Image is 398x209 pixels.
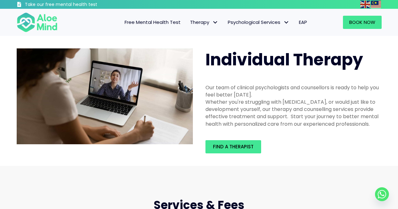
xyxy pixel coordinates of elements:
span: Free Mental Health Test [125,19,181,25]
img: Aloe mind Logo [17,12,58,33]
span: Therapy: submenu [211,18,220,27]
a: Take our free mental health test [17,2,131,9]
div: Whether you're struggling with [MEDICAL_DATA], or would just like to development yourself, our th... [205,98,382,128]
a: EAP [294,16,312,29]
span: Psychological Services: submenu [282,18,291,27]
span: Therapy [190,19,218,25]
a: TherapyTherapy: submenu [185,16,223,29]
h3: Take our free mental health test [25,2,131,8]
span: Individual Therapy [205,48,363,71]
a: Whatsapp [375,187,389,201]
div: Our team of clinical psychologists and counsellors is ready to help you feel better [DATE]. [205,84,382,98]
span: EAP [299,19,307,25]
a: Psychological ServicesPsychological Services: submenu [223,16,294,29]
img: en [360,1,370,8]
a: Find a therapist [205,140,261,153]
a: Book Now [343,16,382,29]
nav: Menu [66,16,312,29]
span: Find a therapist [213,143,254,150]
img: ms [371,1,381,8]
img: Therapy online individual [17,48,193,145]
span: Psychological Services [228,19,289,25]
a: Free Mental Health Test [120,16,185,29]
a: Malay [371,1,382,8]
span: Book Now [349,19,375,25]
a: English [360,1,371,8]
